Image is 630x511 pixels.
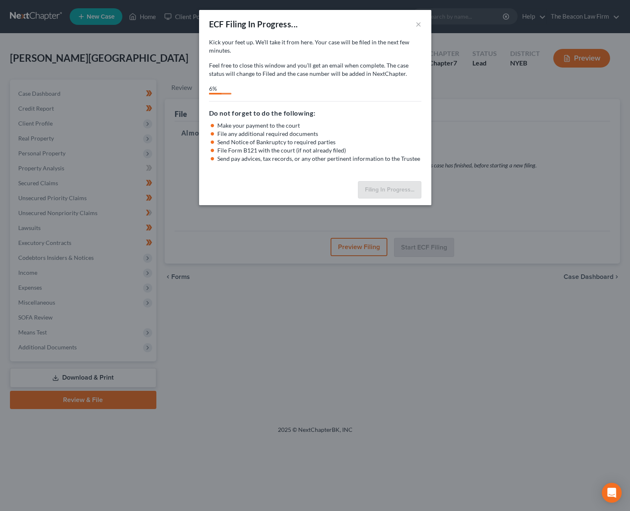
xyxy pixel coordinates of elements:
[217,130,421,138] li: File any additional required documents
[209,85,222,93] div: 6%
[209,18,298,30] div: ECF Filing In Progress...
[217,138,421,146] li: Send Notice of Bankruptcy to required parties
[217,121,421,130] li: Make your payment to the court
[358,181,421,199] button: Filing In Progress...
[416,19,421,29] button: ×
[217,146,421,155] li: File Form B121 with the court (if not already filed)
[209,61,421,78] p: Feel free to close this window and you’ll get an email when complete. The case status will change...
[602,483,622,503] div: Open Intercom Messenger
[209,38,421,55] p: Kick your feet up. We’ll take it from here. Your case will be filed in the next few minutes.
[209,108,421,118] h5: Do not forget to do the following:
[217,155,421,163] li: Send pay advices, tax records, or any other pertinent information to the Trustee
